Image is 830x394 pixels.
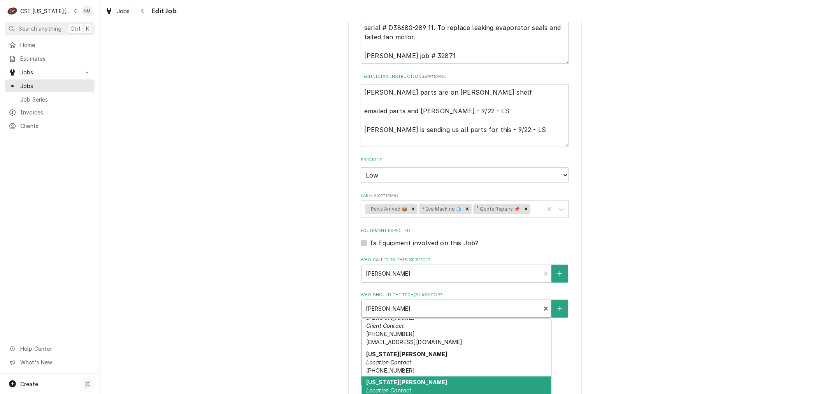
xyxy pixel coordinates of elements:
[366,359,412,366] em: Location Contact
[361,84,569,147] textarea: [PERSON_NAME] parts are on [PERSON_NAME] shelf emailed parts and [PERSON_NAME] - 9/22 - LS [PERSO...
[361,257,569,263] label: Who called in this service?
[5,93,95,106] a: Job Series
[20,381,38,387] span: Create
[149,6,177,16] span: Edit Job
[361,353,388,386] button: pdf
[522,204,530,214] div: Remove ³ Quote Repairs 📌
[5,79,95,92] a: Jobs
[463,204,472,214] div: Remove ² Ice Machine 🧊
[366,367,415,374] span: [PHONE_NUMBER]
[20,41,91,49] span: Home
[366,379,447,385] strong: [US_STATE][PERSON_NAME]
[361,340,569,347] label: Attachments
[20,82,91,90] span: Jobs
[5,120,95,132] a: Clients
[5,22,95,35] button: Search anythingCtrlK
[20,345,90,353] span: Help Center
[5,66,95,79] a: Go to Jobs
[20,95,91,104] span: Job Series
[557,306,562,311] svg: Create New Contact
[137,5,149,17] button: Navigate back
[361,228,569,248] div: Equipment Expected
[117,7,130,15] span: Jobs
[5,356,95,369] a: Go to What's New
[366,331,462,345] span: [PHONE_NUMBER] [EMAIL_ADDRESS][DOMAIN_NAME]
[473,204,522,214] div: ³ Quote Repairs 📌
[20,122,91,130] span: Clients
[7,5,18,16] div: CSI Kansas City's Avatar
[20,7,72,15] div: CSI [US_STATE][GEOGRAPHIC_DATA]
[102,5,133,18] a: Jobs
[370,238,478,248] label: Is Equipment involved on this Job?
[86,380,89,388] span: C
[551,300,568,318] button: Create New Contact
[425,74,447,79] span: ( optional )
[377,193,398,198] span: ( optional )
[361,257,569,282] div: Who called in this service?
[20,68,79,76] span: Jobs
[5,342,95,355] a: Go to Help Center
[366,351,447,357] strong: [US_STATE][PERSON_NAME]
[82,5,93,16] div: NM
[82,5,93,16] div: Nancy Manuel's Avatar
[70,25,81,33] span: Ctrl
[551,265,568,283] button: Create New Contact
[361,74,569,148] div: Technician Instructions
[361,157,569,183] div: Priority
[365,204,409,214] div: ¹ Parts Arrived 📦
[557,271,562,276] svg: Create New Contact
[20,358,90,366] span: What's New
[86,25,89,33] span: K
[5,39,95,51] a: Home
[361,292,569,331] div: Who should the tech(s) ask for?
[361,74,569,80] label: Technician Instructions
[19,25,61,33] span: Search anything
[366,322,404,329] em: Client Contact
[361,157,569,163] label: Priority
[20,108,91,116] span: Invoices
[5,52,95,65] a: Estimates
[366,387,412,394] em: Location Contact
[361,193,569,218] div: Labels
[419,204,463,214] div: ² Ice Machine 🧊
[409,204,418,214] div: Remove ¹ Parts Arrived 📦
[7,5,18,16] div: C
[361,292,569,298] label: Who should the tech(s) ask for?
[5,106,95,119] a: Invoices
[361,228,569,234] label: Equipment Expected
[361,193,569,199] label: Labels
[20,55,91,63] span: Estimates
